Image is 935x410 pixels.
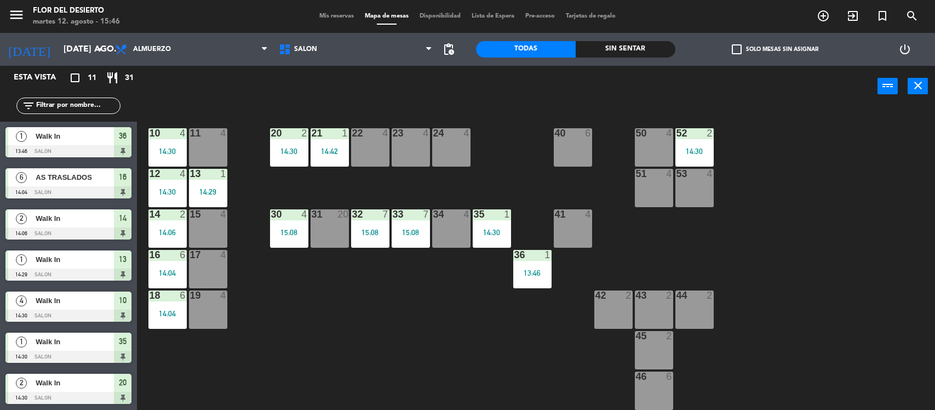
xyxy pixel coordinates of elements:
[36,130,114,142] span: Walk In
[190,250,191,260] div: 17
[544,250,551,260] div: 1
[342,128,348,138] div: 1
[119,294,127,307] span: 10
[301,209,308,219] div: 4
[106,71,119,84] i: restaurant
[911,79,925,92] i: close
[22,99,35,112] i: filter_list
[36,213,114,224] span: Walk In
[555,128,555,138] div: 40
[8,7,25,27] button: menu
[382,209,389,219] div: 7
[585,209,592,219] div: 4
[119,170,127,184] span: 16
[271,209,272,219] div: 30
[190,291,191,300] div: 19
[636,169,636,179] div: 51
[876,9,889,22] i: turned_in_not
[666,331,673,341] div: 2
[576,41,675,58] div: Sin sentar
[148,229,187,236] div: 14:06
[433,128,434,138] div: 24
[220,291,227,300] div: 4
[180,291,186,300] div: 6
[33,16,120,27] div: martes 12. agosto - 15:46
[352,209,353,219] div: 32
[817,9,830,22] i: add_circle_outline
[148,310,187,317] div: 14:04
[35,100,120,112] input: Filtrar por nombre...
[220,250,227,260] div: 4
[36,336,114,348] span: Walk In
[36,377,114,389] span: Walk In
[119,335,127,348] span: 35
[36,172,114,183] span: AS TRASLADOS
[148,188,187,196] div: 14:30
[473,229,511,236] div: 14:30
[119,253,127,266] span: 13
[898,43,911,56] i: power_settings_new
[905,9,919,22] i: search
[180,169,186,179] div: 4
[119,376,127,389] span: 20
[16,254,27,265] span: 1
[36,295,114,306] span: Walk In
[16,337,27,348] span: 1
[352,128,353,138] div: 22
[463,209,470,219] div: 4
[180,209,186,219] div: 2
[36,254,114,265] span: Walk In
[270,147,308,155] div: 14:30
[626,291,632,300] div: 2
[442,43,455,56] span: pending_actions
[666,128,673,138] div: 4
[707,291,713,300] div: 2
[337,209,348,219] div: 20
[294,45,317,53] span: SALON
[16,213,27,224] span: 2
[180,250,186,260] div: 6
[190,128,191,138] div: 11
[666,291,673,300] div: 2
[636,331,636,341] div: 45
[271,128,272,138] div: 20
[314,13,359,19] span: Mis reservas
[270,229,308,236] div: 15:08
[148,147,187,155] div: 14:30
[351,229,389,236] div: 15:08
[560,13,621,19] span: Tarjetas de regalo
[555,209,555,219] div: 41
[220,209,227,219] div: 4
[359,13,414,19] span: Mapa de mesas
[433,209,434,219] div: 34
[16,378,27,389] span: 2
[382,128,389,138] div: 4
[119,129,127,143] span: 36
[707,128,713,138] div: 2
[636,372,636,381] div: 46
[636,291,636,300] div: 43
[707,169,713,179] div: 4
[466,13,520,19] span: Lista de Espera
[220,128,227,138] div: 4
[16,131,27,142] span: 1
[148,269,187,277] div: 14:04
[16,295,27,306] span: 4
[520,13,560,19] span: Pre-acceso
[732,44,818,54] label: Solo mesas sin asignar
[675,147,714,155] div: 14:30
[881,79,894,92] i: power_input
[392,229,430,236] div: 15:08
[220,169,227,179] div: 1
